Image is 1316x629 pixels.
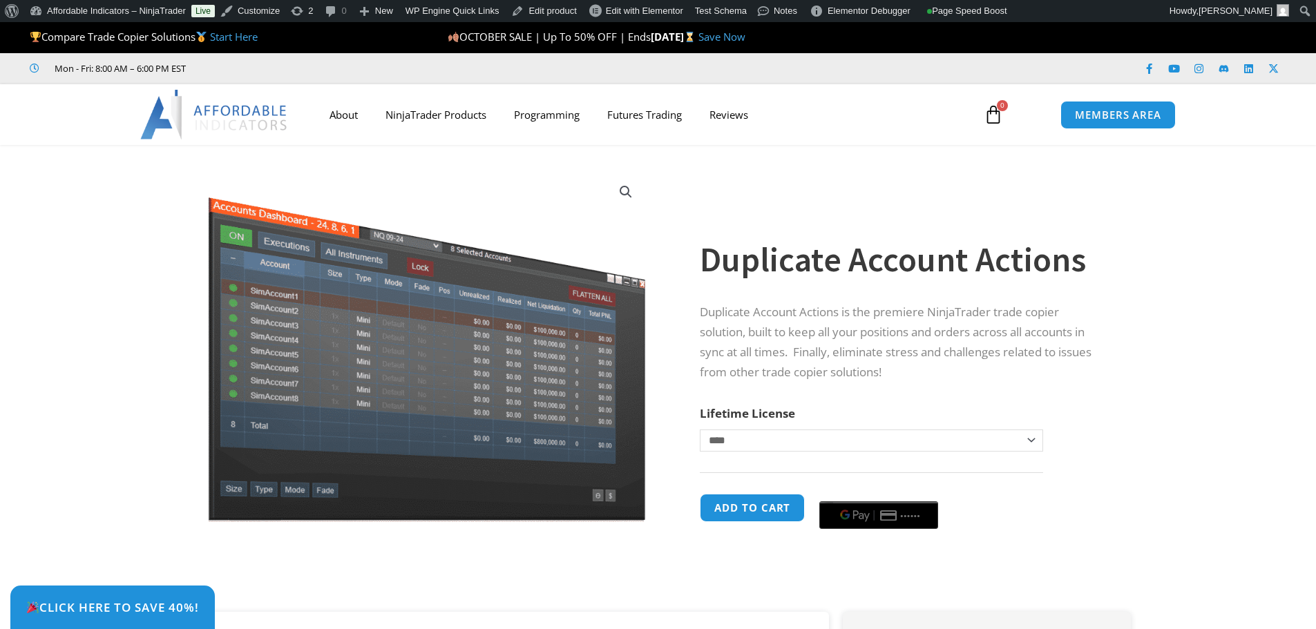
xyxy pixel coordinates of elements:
span: Compare Trade Copier Solutions [30,30,258,43]
a: View full-screen image gallery [613,180,638,204]
span: OCTOBER SALE | Up To 50% OFF | Ends [448,30,651,43]
img: ⌛ [685,32,695,42]
img: LogoAI | Affordable Indicators – NinjaTrader [140,90,289,139]
img: 🥇 [196,32,207,42]
img: 🍂 [448,32,459,42]
h1: Duplicate Account Actions [700,235,1103,284]
a: 🎉Click Here to save 40%! [10,586,215,629]
a: MEMBERS AREA [1060,101,1176,129]
p: Duplicate Account Actions is the premiere NinjaTrader trade copier solution, built to keep all yo... [700,302,1103,383]
span: Click Here to save 40%! [26,601,199,613]
a: Reviews [696,99,762,130]
button: Buy with GPay [819,501,938,529]
a: NinjaTrader Products [372,99,500,130]
a: Live [191,5,215,17]
span: [PERSON_NAME] [1199,6,1272,16]
img: 🎉 [27,601,39,613]
iframe: Customer reviews powered by Trustpilot [205,61,412,75]
a: Futures Trading [593,99,696,130]
span: 0 [997,100,1008,111]
iframe: Secure payment input frame [817,492,941,493]
a: Programming [500,99,593,130]
span: Edit with Elementor [606,6,683,16]
span: MEMBERS AREA [1075,110,1161,120]
span: Mon - Fri: 8:00 AM – 6:00 PM EST [51,60,186,77]
img: Screenshot 2024-08-26 15414455555 [204,169,649,522]
img: 🏆 [30,32,41,42]
a: About [316,99,372,130]
nav: Menu [316,99,968,130]
a: Clear options [700,458,721,468]
a: 0 [963,95,1024,135]
a: Save Now [698,30,745,43]
text: •••••• [902,511,922,521]
a: Start Here [210,30,258,43]
strong: [DATE] [651,30,698,43]
button: Add to cart [700,494,805,522]
label: Lifetime License [700,405,795,421]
